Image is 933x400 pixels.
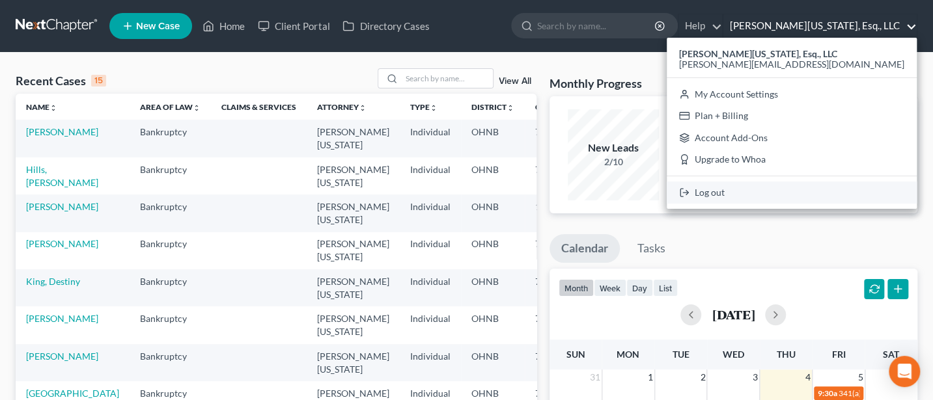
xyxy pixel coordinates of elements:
span: Sat [883,349,899,360]
i: unfold_more [359,104,367,112]
td: 7 [525,232,590,269]
td: Bankruptcy [130,344,211,381]
i: unfold_more [507,104,514,112]
td: Bankruptcy [130,269,211,306]
a: Calendar [550,234,620,263]
a: Nameunfold_more [26,102,57,112]
span: 4 [804,369,812,385]
button: list [653,279,678,297]
td: 7 [525,269,590,306]
a: [PERSON_NAME] [26,351,98,362]
td: [PERSON_NAME][US_STATE] [307,157,400,194]
span: New Case [136,21,180,31]
td: OHNB [461,194,525,232]
span: 1 [647,369,654,385]
td: Bankruptcy [130,194,211,232]
a: Home [196,14,251,38]
i: unfold_more [430,104,438,112]
td: [PERSON_NAME][US_STATE] [307,306,400,343]
button: month [559,279,594,297]
td: Individual [400,269,461,306]
td: 7 [525,157,590,194]
h2: [DATE] [712,308,755,321]
span: Mon [617,349,639,360]
td: OHNB [461,157,525,194]
td: OHNB [461,269,525,306]
td: 13 [525,194,590,232]
button: week [594,279,626,297]
td: Individual [400,306,461,343]
span: Thu [777,349,796,360]
a: Log out [667,181,917,204]
a: Typeunfold_more [410,102,438,112]
span: Fri [831,349,845,360]
a: Area of Lawunfold_more [140,102,201,112]
span: Tue [672,349,689,360]
td: 7 [525,120,590,157]
i: unfold_more [49,104,57,112]
a: Chapterunfold_more [535,102,579,112]
span: 5 [857,369,865,385]
span: 9:30a [818,388,837,398]
a: Attorneyunfold_more [317,102,367,112]
a: Client Portal [251,14,336,38]
a: Upgrade to Whoa [667,149,917,171]
div: Open Intercom Messenger [889,356,920,387]
a: King, Destiny [26,276,80,287]
a: [PERSON_NAME] [26,313,98,324]
a: [PERSON_NAME] [26,126,98,137]
td: 7 [525,344,590,381]
a: Account Add-Ons [667,127,917,149]
button: day [626,279,653,297]
td: [PERSON_NAME][US_STATE] [307,232,400,269]
span: [PERSON_NAME][EMAIL_ADDRESS][DOMAIN_NAME] [679,59,904,70]
div: 15 [91,75,106,87]
td: OHNB [461,306,525,343]
td: [PERSON_NAME][US_STATE] [307,120,400,157]
a: Tasks [626,234,677,263]
a: My Account Settings [667,83,917,105]
a: View All [499,77,531,86]
a: [PERSON_NAME] [26,201,98,212]
a: Hills, [PERSON_NAME] [26,164,98,188]
strong: [PERSON_NAME][US_STATE], Esq., LLC [679,48,837,59]
td: [PERSON_NAME][US_STATE] [307,344,400,381]
a: [PERSON_NAME][US_STATE], Esq., LLC [723,14,917,38]
a: Districtunfold_more [471,102,514,112]
td: Individual [400,157,461,194]
td: OHNB [461,120,525,157]
td: Bankruptcy [130,232,211,269]
span: 3 [751,369,759,385]
td: 7 [525,306,590,343]
td: OHNB [461,344,525,381]
td: Individual [400,120,461,157]
i: unfold_more [193,104,201,112]
div: Recent Cases [16,73,106,88]
a: [PERSON_NAME] [26,238,98,249]
div: [PERSON_NAME][US_STATE], Esq., LLC [667,38,917,209]
h3: Monthly Progress [550,75,642,91]
td: Bankruptcy [130,157,211,194]
a: Directory Cases [336,14,436,38]
td: [PERSON_NAME][US_STATE] [307,269,400,306]
td: OHNB [461,232,525,269]
a: Help [678,14,722,38]
td: Individual [400,232,461,269]
a: Plan + Billing [667,105,917,127]
span: 2 [699,369,706,385]
td: Individual [400,344,461,381]
th: Claims & Services [211,94,307,120]
span: Wed [723,349,744,360]
div: New Leads [568,140,659,155]
td: Bankruptcy [130,120,211,157]
input: Search by name... [537,14,656,38]
span: 31 [589,369,602,385]
td: Bankruptcy [130,306,211,343]
td: Individual [400,194,461,232]
div: 2/10 [568,155,659,168]
input: Search by name... [402,69,493,88]
span: Sun [566,349,585,360]
td: [PERSON_NAME][US_STATE] [307,194,400,232]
